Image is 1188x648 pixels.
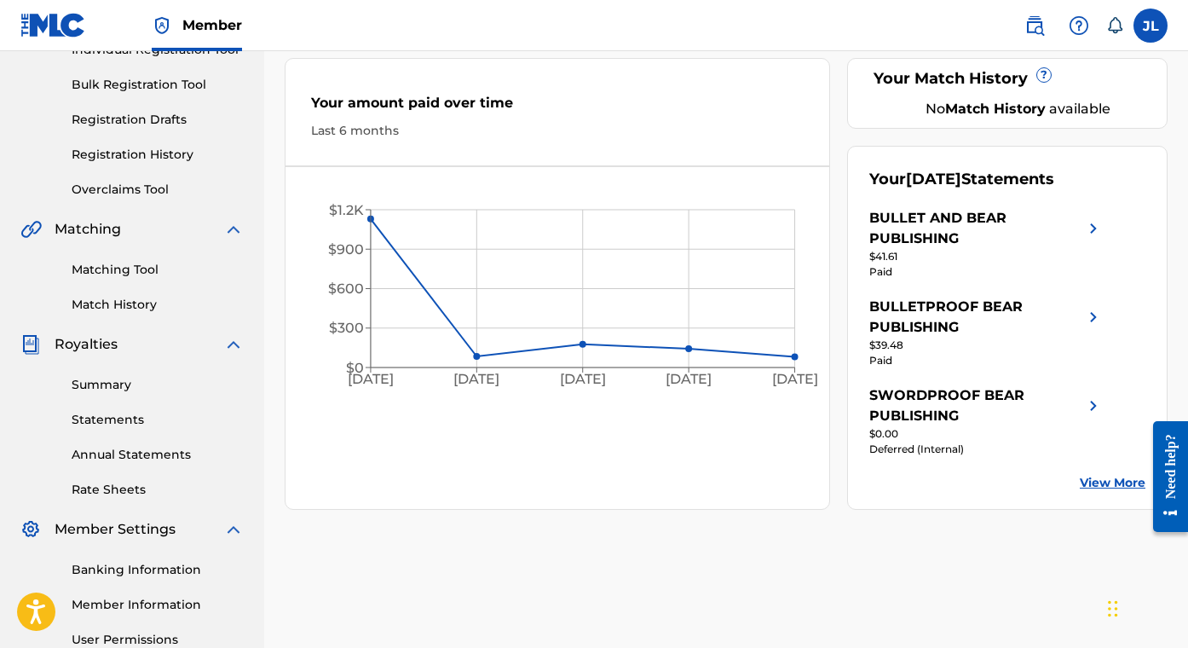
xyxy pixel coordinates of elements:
[311,93,804,122] div: Your amount paid over time
[869,249,1104,264] div: $41.61
[869,338,1104,353] div: $39.48
[72,261,244,279] a: Matching Tool
[560,372,606,388] tspan: [DATE]
[869,297,1083,338] div: BULLETPROOF BEAR PUBLISHING
[328,241,364,257] tspan: $900
[1133,9,1168,43] div: User Menu
[1083,385,1104,426] img: right chevron icon
[1024,15,1045,36] img: search
[72,446,244,464] a: Annual Statements
[869,208,1083,249] div: BULLET AND BEAR PUBLISHING
[348,372,394,388] tspan: [DATE]
[869,353,1104,368] div: Paid
[55,334,118,355] span: Royalties
[55,219,121,240] span: Matching
[1062,9,1096,43] div: Help
[223,219,244,240] img: expand
[55,519,176,540] span: Member Settings
[72,411,244,429] a: Statements
[869,168,1054,191] div: Your Statements
[72,561,244,579] a: Banking Information
[891,99,1145,119] div: No available
[1083,297,1104,338] img: right chevron icon
[1103,566,1188,648] iframe: Chat Widget
[666,372,712,388] tspan: [DATE]
[72,76,244,94] a: Bulk Registration Tool
[20,13,86,38] img: MLC Logo
[329,321,364,337] tspan: $300
[1037,68,1051,82] span: ?
[869,264,1104,280] div: Paid
[72,181,244,199] a: Overclaims Tool
[945,101,1046,117] strong: Match History
[869,208,1104,280] a: BULLET AND BEAR PUBLISHINGright chevron icon$41.61Paid
[906,170,961,188] span: [DATE]
[1080,474,1145,492] a: View More
[1108,583,1118,634] div: Drag
[329,202,364,218] tspan: $1.2K
[1106,17,1123,34] div: Notifications
[772,372,818,388] tspan: [DATE]
[869,297,1104,368] a: BULLETPROOF BEAR PUBLISHINGright chevron icon$39.48Paid
[72,596,244,614] a: Member Information
[869,67,1145,90] div: Your Match History
[1083,208,1104,249] img: right chevron icon
[223,334,244,355] img: expand
[346,360,364,376] tspan: $0
[72,481,244,499] a: Rate Sheets
[20,219,42,240] img: Matching
[182,15,242,35] span: Member
[1069,15,1089,36] img: help
[72,146,244,164] a: Registration History
[869,385,1083,426] div: SWORDPROOF BEAR PUBLISHING
[1018,9,1052,43] a: Public Search
[869,442,1104,457] div: Deferred (Internal)
[72,111,244,129] a: Registration Drafts
[328,281,364,297] tspan: $600
[72,376,244,394] a: Summary
[454,372,500,388] tspan: [DATE]
[311,122,804,140] div: Last 6 months
[869,426,1104,442] div: $0.00
[152,15,172,36] img: Top Rightsholder
[72,296,244,314] a: Match History
[869,385,1104,457] a: SWORDPROOF BEAR PUBLISHINGright chevron icon$0.00Deferred (Internal)
[20,334,41,355] img: Royalties
[20,519,41,540] img: Member Settings
[223,519,244,540] img: expand
[1140,408,1188,546] iframe: Resource Center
